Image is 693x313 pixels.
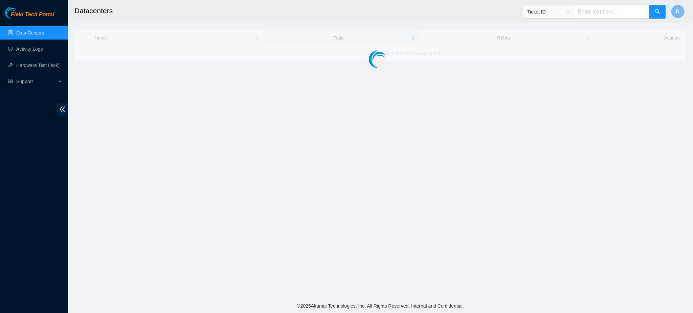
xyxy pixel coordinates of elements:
span: read [8,79,13,84]
span: Ticket ID [527,7,570,17]
input: Enter text here... [574,5,650,19]
a: Akamai TechnologiesField Tech Portal [5,12,54,21]
span: search [655,9,660,15]
a: Activity Logs [16,46,43,52]
button: search [649,5,666,19]
span: Field Tech Portal [11,11,54,18]
button: R [671,5,685,18]
span: double-left [57,103,68,116]
a: Data Centers [16,30,44,35]
span: R [676,7,680,16]
a: Hardware Test (isok) [16,63,60,68]
img: Akamai Technologies [5,7,34,19]
footer: © 2025 Akamai Technologies, Inc. All Rights Reserved. Internal and Confidential. [68,299,693,313]
span: Support [16,75,56,88]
